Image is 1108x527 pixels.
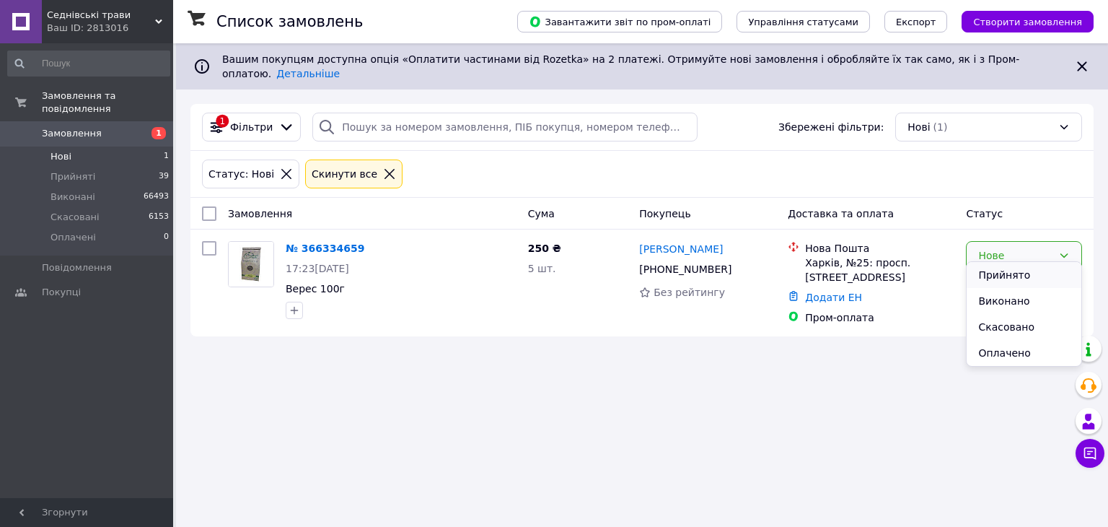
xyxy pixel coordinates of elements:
[933,121,948,133] span: (1)
[312,113,697,141] input: Пошук за номером замовлення, ПІБ покупця, номером телефону, Email, номером накладної
[805,256,954,284] div: Харків, №25: просп. [STREET_ADDRESS]
[973,17,1082,27] span: Створити замовлення
[967,262,1081,288] li: Прийнято
[47,9,155,22] span: Седнівські трави
[42,286,81,299] span: Покупці
[50,170,95,183] span: Прийняті
[966,208,1003,219] span: Статус
[42,90,173,116] span: Замовлення та повідомлення
[228,241,274,287] a: Фото товару
[230,120,273,134] span: Фільтри
[50,231,96,244] span: Оплачені
[737,11,870,32] button: Управління статусами
[42,127,102,140] span: Замовлення
[805,241,954,256] div: Нова Пошта
[517,11,722,32] button: Завантажити звіт по пром-оплаті
[286,263,349,274] span: 17:23[DATE]
[748,17,858,27] span: Управління статусами
[896,17,936,27] span: Експорт
[962,11,1094,32] button: Створити замовлення
[309,166,380,182] div: Cкинути все
[907,120,930,134] span: Нові
[529,15,711,28] span: Завантажити звіт по пром-оплаті
[778,120,884,134] span: Збережені фільтри:
[50,191,95,204] span: Виконані
[528,243,561,254] span: 250 ₴
[206,166,277,182] div: Статус: Нові
[50,150,71,163] span: Нові
[222,53,1019,79] span: Вашим покупцям доступна опція «Оплатити частинами від Rozetka» на 2 платежі. Отримуйте нові замов...
[1076,439,1104,468] button: Чат з покупцем
[159,170,169,183] span: 39
[528,263,556,274] span: 5 шт.
[978,248,1052,263] div: Нове
[286,243,364,254] a: № 366334659
[42,261,112,274] span: Повідомлення
[47,22,173,35] div: Ваш ID: 2813016
[805,310,954,325] div: Пром-оплата
[151,127,166,139] span: 1
[229,242,273,287] img: Фото товару
[805,292,862,303] a: Додати ЕН
[967,288,1081,314] li: Виконано
[276,68,340,79] a: Детальніше
[164,231,169,244] span: 0
[884,11,948,32] button: Експорт
[639,242,723,256] a: [PERSON_NAME]
[967,314,1081,340] li: Скасовано
[967,340,1081,366] li: Оплачено
[528,208,555,219] span: Cума
[7,51,170,77] input: Пошук
[228,208,292,219] span: Замовлення
[144,191,169,204] span: 66493
[50,211,100,224] span: Скасовані
[788,208,894,219] span: Доставка та оплата
[947,15,1094,27] a: Створити замовлення
[286,283,345,295] a: Верес 100г
[639,263,731,275] span: [PHONE_NUMBER]
[216,13,363,30] h1: Список замовлень
[639,208,690,219] span: Покупець
[654,287,725,298] span: Без рейтингу
[164,150,169,163] span: 1
[149,211,169,224] span: 6153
